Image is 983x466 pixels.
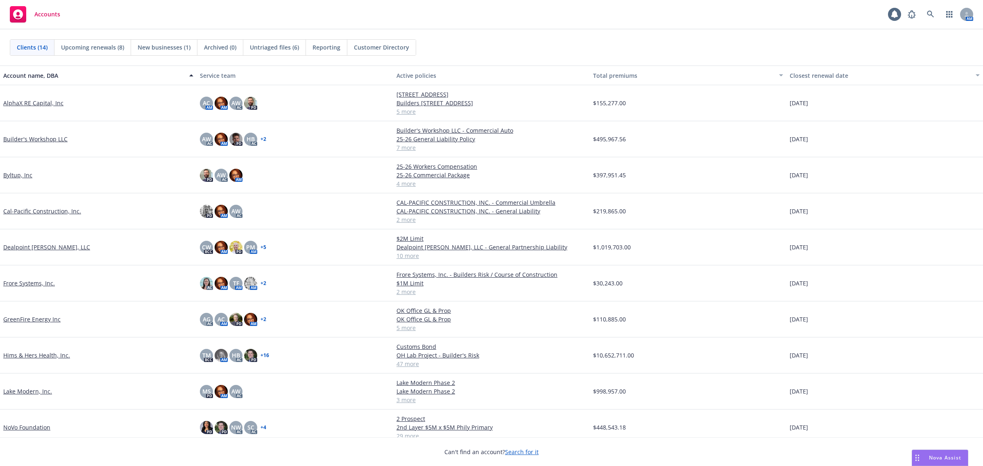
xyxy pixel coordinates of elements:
[396,323,587,332] a: 5 more
[200,169,213,182] img: photo
[229,241,242,254] img: photo
[204,43,236,52] span: Archived (0)
[202,135,211,143] span: AW
[200,277,213,290] img: photo
[396,126,587,135] a: Builder's Workshop LLC - Commercial Auto
[929,454,961,461] span: Nova Assist
[396,396,587,404] a: 3 more
[217,315,225,323] span: AC
[941,6,958,23] a: Switch app
[790,387,808,396] span: [DATE]
[396,279,587,287] a: $1M Limit
[396,423,587,432] a: 2nd Layer $5M x $5M Phily Primary
[202,351,211,360] span: TM
[244,349,257,362] img: photo
[215,133,228,146] img: photo
[396,270,587,279] a: Frore Systems, Inc. - Builders Risk / Course of Construction
[3,279,55,287] a: Frore Systems, Inc.
[244,277,257,290] img: photo
[197,66,393,85] button: Service team
[396,351,587,360] a: OH Lab Project - Builder's Risk
[17,43,48,52] span: Clients (14)
[61,43,124,52] span: Upcoming renewals (8)
[396,135,587,143] a: 25-26 General Liability Policy
[247,423,254,432] span: SC
[3,207,81,215] a: Cal-Pacific Construction, Inc.
[231,387,240,396] span: AW
[904,6,920,23] a: Report a Bug
[217,171,226,179] span: AW
[260,425,266,430] a: + 4
[396,171,587,179] a: 25-26 Commercial Package
[34,11,60,18] span: Accounts
[393,66,590,85] button: Active policies
[396,99,587,107] a: Builders [STREET_ADDRESS]
[786,66,983,85] button: Closest renewal date
[790,99,808,107] span: [DATE]
[396,387,587,396] a: Lake Modern Phase 2
[229,133,242,146] img: photo
[203,99,210,107] span: AC
[505,448,539,456] a: Search for it
[215,205,228,218] img: photo
[396,378,587,387] a: Lake Modern Phase 2
[7,3,63,26] a: Accounts
[260,317,266,322] a: + 2
[3,387,52,396] a: Lake Modern, Inc.
[593,207,626,215] span: $219,865.00
[593,171,626,179] span: $397,951.45
[396,215,587,224] a: 2 more
[396,251,587,260] a: 10 more
[593,243,631,251] span: $1,019,703.00
[260,137,266,142] a: + 2
[3,423,50,432] a: NoVo Foundation
[215,421,228,434] img: photo
[3,351,70,360] a: Hims & Hers Health, Inc.
[233,279,239,287] span: TF
[790,279,808,287] span: [DATE]
[790,207,808,215] span: [DATE]
[3,135,68,143] a: Builder's Workshop LLC
[396,360,587,368] a: 47 more
[215,97,228,110] img: photo
[396,90,587,99] a: [STREET_ADDRESS]
[790,135,808,143] span: [DATE]
[3,243,90,251] a: Dealpoint [PERSON_NAME], LLC
[396,71,587,80] div: Active policies
[790,243,808,251] span: [DATE]
[231,207,240,215] span: AW
[396,287,587,296] a: 2 more
[790,423,808,432] span: [DATE]
[593,387,626,396] span: $998,957.00
[260,353,269,358] a: + 16
[396,162,587,171] a: 25-26 Workers Compensation
[260,281,266,286] a: + 2
[396,306,587,315] a: OK Office GL & Prop
[593,99,626,107] span: $155,277.00
[396,315,587,323] a: OK Office GL & Prop
[200,421,213,434] img: photo
[396,198,587,207] a: CAL-PACIFIC CONSTRUCTION, INC. - Commercial Umbrella
[138,43,190,52] span: New businesses (1)
[247,135,255,143] span: HB
[396,143,587,152] a: 7 more
[790,171,808,179] span: [DATE]
[202,387,211,396] span: MS
[244,97,257,110] img: photo
[244,313,257,326] img: photo
[790,71,971,80] div: Closest renewal date
[593,351,634,360] span: $10,652,711.00
[3,315,61,323] a: GreenFire Energy Inc
[790,315,808,323] span: [DATE]
[215,241,228,254] img: photo
[912,450,922,466] div: Drag to move
[215,385,228,398] img: photo
[396,107,587,116] a: 5 more
[593,135,626,143] span: $495,967.56
[229,169,242,182] img: photo
[912,450,968,466] button: Nova Assist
